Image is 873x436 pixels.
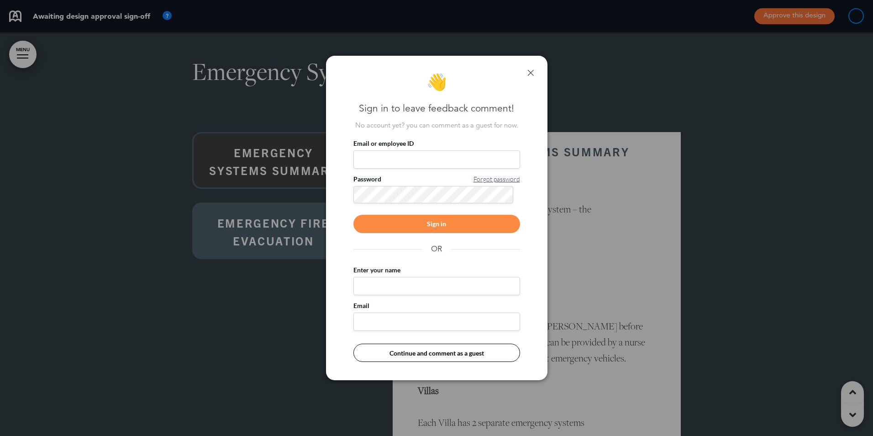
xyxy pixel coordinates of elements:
[353,139,414,147] label: Email or employee ID
[473,175,520,184] span: Forgot password
[353,344,520,362] button: Continue and comment as a guest
[353,266,400,274] label: Enter your name
[353,74,520,90] div: 👋
[353,120,520,130] p: No account yet? you can comment as a guest for now.
[353,215,520,233] div: Sign in
[421,244,452,254] span: OR
[353,175,381,184] label: Password
[353,302,369,309] label: Email
[353,102,520,115] p: Sign in to leave feedback comment!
